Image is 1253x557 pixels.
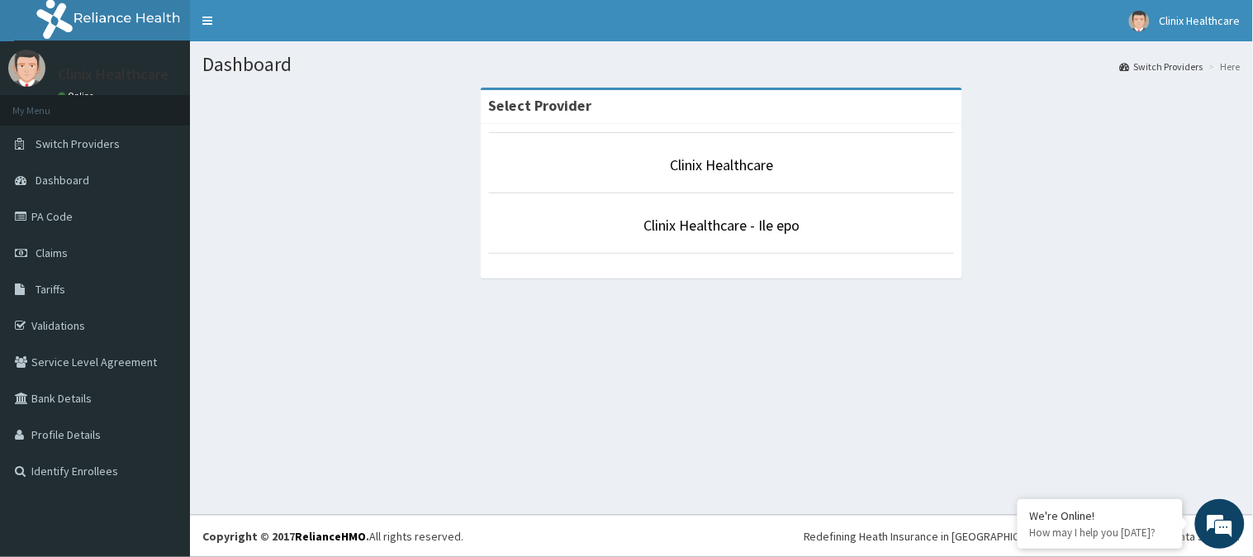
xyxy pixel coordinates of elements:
img: d_794563401_company_1708531726252_794563401 [31,83,67,124]
a: Switch Providers [1120,60,1203,74]
div: Chat with us now [86,93,278,114]
li: Here [1205,60,1241,74]
strong: Copyright © 2017 . [202,529,369,544]
p: Clinix Healthcare [58,67,168,82]
div: Minimize live chat window [271,8,311,48]
a: Clinix Healthcare - Ile epo [643,216,800,235]
span: Claims [36,245,68,260]
textarea: Type your message and hit 'Enter' [8,377,315,435]
img: User Image [8,50,45,87]
a: Online [58,90,97,102]
span: We're online! [96,171,228,338]
div: We're Online! [1030,508,1170,523]
span: Clinix Healthcare [1160,13,1241,28]
img: User Image [1129,11,1150,31]
span: Dashboard [36,173,89,188]
strong: Select Provider [489,96,592,115]
h1: Dashboard [202,54,1241,75]
span: Switch Providers [36,136,120,151]
a: Clinix Healthcare [670,155,773,174]
a: RelianceHMO [295,529,366,544]
div: Redefining Heath Insurance in [GEOGRAPHIC_DATA] using Telemedicine and Data Science! [804,528,1241,545]
p: How may I help you today? [1030,526,1170,540]
span: Tariffs [36,282,65,297]
footer: All rights reserved. [190,515,1253,557]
